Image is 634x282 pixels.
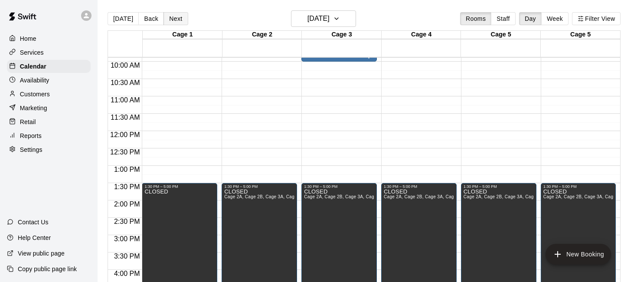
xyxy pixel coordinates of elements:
div: 1:30 PM – 5:00 PM [543,184,614,189]
p: Reports [20,131,42,140]
div: 1:30 PM – 5:00 PM [464,184,534,189]
span: 12:30 PM [108,148,142,156]
span: 2:00 PM [112,200,142,208]
a: Customers [7,88,91,101]
a: Calendar [7,60,91,73]
p: Marketing [20,104,47,112]
span: 2:30 PM [112,218,142,225]
p: Contact Us [18,218,49,226]
p: Services [20,48,44,57]
a: Availability [7,74,91,87]
span: 10:30 AM [108,79,142,86]
button: Back [138,12,164,25]
h6: [DATE] [307,13,330,25]
a: Settings [7,143,91,156]
a: Marketing [7,102,91,115]
p: Home [20,34,36,43]
div: Cage 3 [302,31,382,39]
div: Cage 5 [541,31,621,39]
button: Staff [491,12,516,25]
a: Services [7,46,91,59]
div: Cage 1 [143,31,222,39]
span: 11:00 AM [108,96,142,104]
div: Cage 5 [461,31,541,39]
a: Home [7,32,91,45]
div: 1:30 PM – 5:00 PM [304,184,374,189]
span: 12:00 PM [108,131,142,138]
p: Settings [20,145,42,154]
p: Copy public page link [18,265,77,273]
button: Next [163,12,188,25]
button: Day [519,12,542,25]
a: Retail [7,115,91,128]
div: 1:30 PM – 5:00 PM [144,184,215,189]
span: 1:30 PM [112,183,142,190]
button: add [546,244,611,265]
button: Filter View [572,12,621,25]
p: Retail [20,118,36,126]
p: Calendar [20,62,46,71]
p: Customers [20,90,50,98]
button: [DATE] [108,12,139,25]
p: View public page [18,249,65,258]
span: 3:00 PM [112,235,142,243]
p: Help Center [18,233,51,242]
div: Cage 4 [382,31,461,39]
button: Week [541,12,569,25]
div: 1:30 PM – 5:00 PM [384,184,454,189]
p: Availability [20,76,49,85]
div: 1:30 PM – 5:00 PM [224,184,294,189]
button: [DATE] [291,10,356,27]
span: 4:00 PM [112,270,142,277]
div: Cage 2 [222,31,302,39]
span: 11:30 AM [108,114,142,121]
a: Reports [7,129,91,142]
button: Rooms [460,12,491,25]
span: 10:00 AM [108,62,142,69]
span: 3:30 PM [112,252,142,260]
span: 1:00 PM [112,166,142,173]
